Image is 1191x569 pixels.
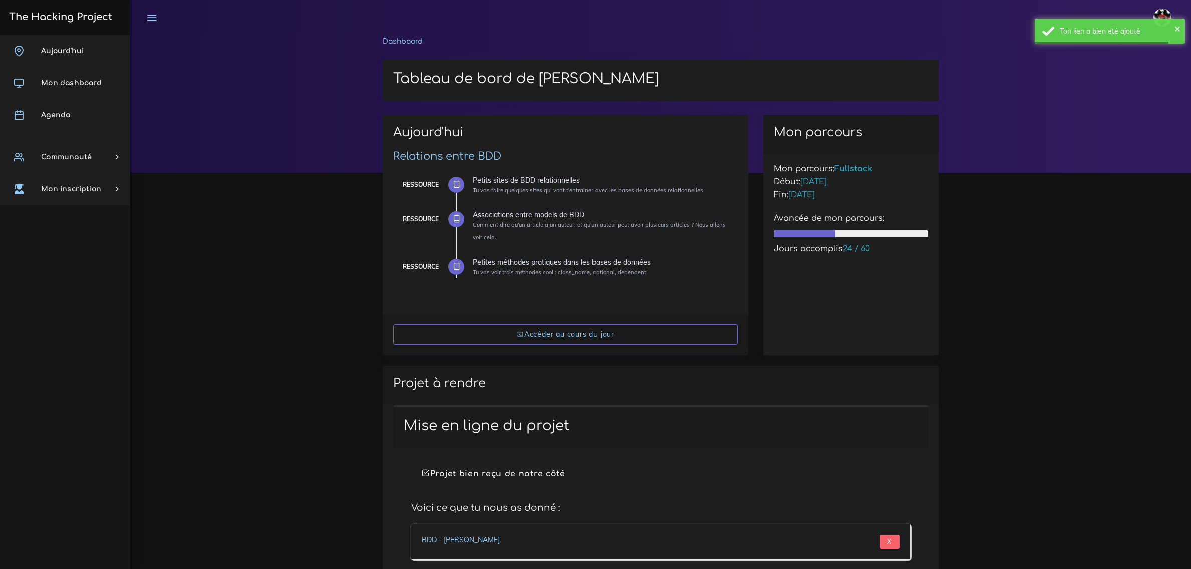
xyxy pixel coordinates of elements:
h5: Jours accomplis [774,244,928,254]
div: Ton lien a bien été ajouté [1060,26,1177,36]
div: Petits sites de BDD relationnelles [473,177,730,184]
h4: Voici ce que tu nous as donné : [411,502,910,513]
a: Relations entre BDD [393,150,501,162]
input: X [880,535,900,549]
div: Ressource [403,261,439,272]
h1: Mise en ligne du projet [404,418,918,435]
span: Mon dashboard [41,79,102,87]
span: Fullstack [834,164,872,173]
small: Tu vas faire quelques sites qui vont t'entrainer avec les bases de données relationnelles [473,187,703,194]
a: Dashboard [383,38,423,45]
small: Comment dire qu'un article a un auteur, et qu'un auteur peut avoir plusieurs articles ? Nous allo... [473,221,726,241]
span: Mon inscription [41,185,101,193]
a: BDD - [PERSON_NAME] [422,535,500,544]
h5: Avancée de mon parcours: [774,214,928,223]
img: avatar [1153,9,1171,27]
h3: The Hacking Project [6,12,112,23]
div: Ressource [403,179,439,190]
h5: Mon parcours: [774,164,928,174]
span: Communauté [41,153,92,161]
h4: Projet bien reçu de notre côté [422,469,900,479]
button: × [1174,23,1180,33]
span: [DATE] [800,177,827,186]
a: Accéder au cours du jour [393,324,738,345]
small: Tu vas voir trois méthodes cool : class_name, optional, dependent [473,269,646,276]
h5: Début: [774,177,928,187]
div: Associations entre models de BDD [473,211,730,218]
span: Aujourd'hui [41,47,84,55]
span: 24 / 60 [843,244,870,253]
div: Ressource [403,214,439,225]
h1: Tableau de bord de [PERSON_NAME] [393,71,928,88]
span: Agenda [41,111,70,119]
h2: Aujourd'hui [393,125,738,147]
h2: Projet à rendre [393,376,928,391]
h5: Fin: [774,190,928,200]
div: Petites méthodes pratiques dans les bases de données [473,259,730,266]
span: [DATE] [788,190,815,199]
h2: Mon parcours [774,125,928,140]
